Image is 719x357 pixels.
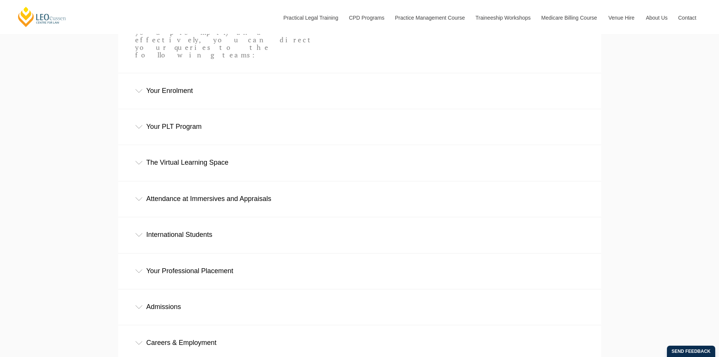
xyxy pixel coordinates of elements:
[17,6,67,28] a: [PERSON_NAME] Centre for Law
[118,73,601,108] div: Your Enrolment
[118,109,601,144] div: Your PLT Program
[135,22,316,59] p: To enable us to assist you promptly and effectively, you can direct your queries to the following...
[640,2,673,34] a: About Us
[118,253,601,289] div: Your Professional Placement
[673,2,702,34] a: Contact
[278,2,343,34] a: Practical Legal Training
[603,2,640,34] a: Venue Hire
[118,289,601,325] div: Admissions
[390,2,470,34] a: Practice Management Course
[470,2,536,34] a: Traineeship Workshops
[343,2,389,34] a: CPD Programs
[536,2,603,34] a: Medicare Billing Course
[118,145,601,180] div: The Virtual Learning Space
[118,217,601,252] div: International Students
[118,181,601,216] div: Attendance at Immersives and Appraisals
